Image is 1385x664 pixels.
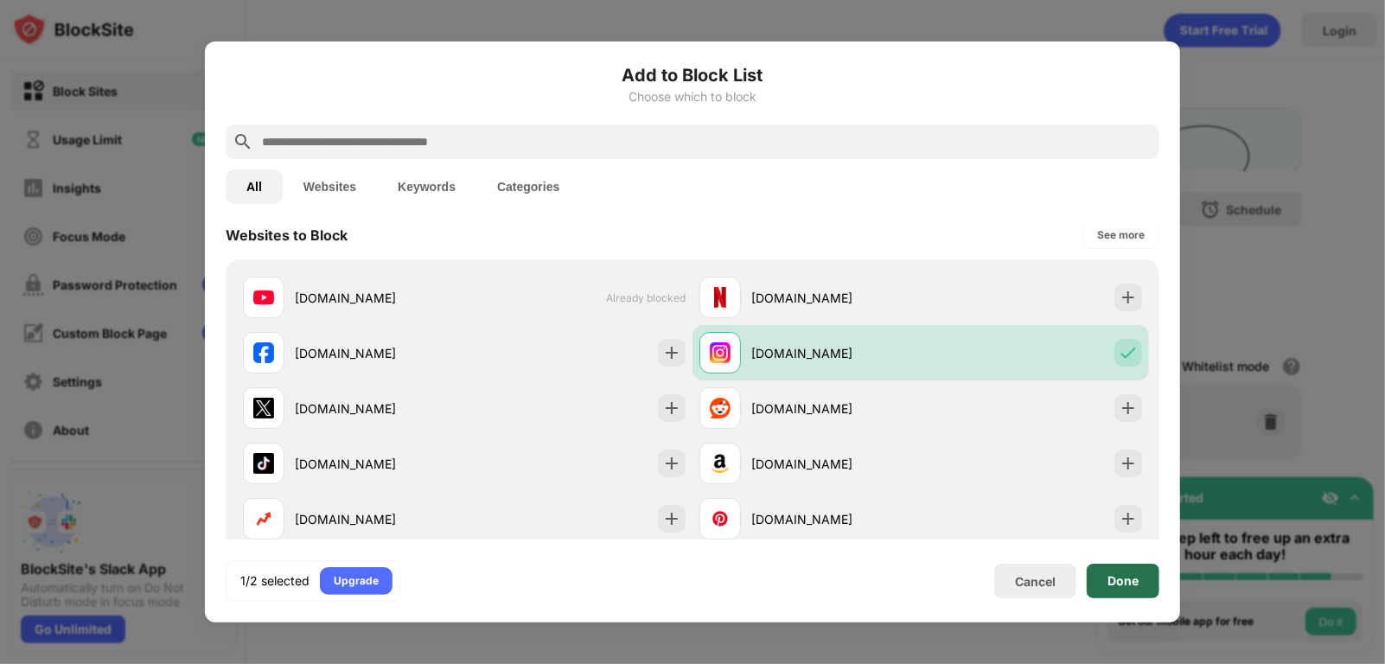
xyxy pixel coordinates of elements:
[751,399,921,418] div: [DOMAIN_NAME]
[253,287,274,308] img: favicons
[751,289,921,307] div: [DOMAIN_NAME]
[710,342,731,363] img: favicons
[710,398,731,418] img: favicons
[226,62,1159,88] h6: Add to Block List
[476,169,580,204] button: Categories
[253,453,274,474] img: favicons
[226,227,348,244] div: Websites to Block
[1097,227,1145,244] div: See more
[1015,574,1056,589] div: Cancel
[606,291,686,304] span: Already blocked
[710,508,731,529] img: favicons
[751,455,921,473] div: [DOMAIN_NAME]
[295,510,464,528] div: [DOMAIN_NAME]
[295,399,464,418] div: [DOMAIN_NAME]
[240,572,310,590] div: 1/2 selected
[295,344,464,362] div: [DOMAIN_NAME]
[710,287,731,308] img: favicons
[710,453,731,474] img: favicons
[283,169,377,204] button: Websites
[334,572,379,590] div: Upgrade
[226,169,283,204] button: All
[233,131,253,152] img: search.svg
[253,398,274,418] img: favicons
[751,510,921,528] div: [DOMAIN_NAME]
[1107,574,1139,588] div: Done
[295,455,464,473] div: [DOMAIN_NAME]
[226,90,1159,104] div: Choose which to block
[253,342,274,363] img: favicons
[751,344,921,362] div: [DOMAIN_NAME]
[253,508,274,529] img: favicons
[295,289,464,307] div: [DOMAIN_NAME]
[377,169,476,204] button: Keywords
